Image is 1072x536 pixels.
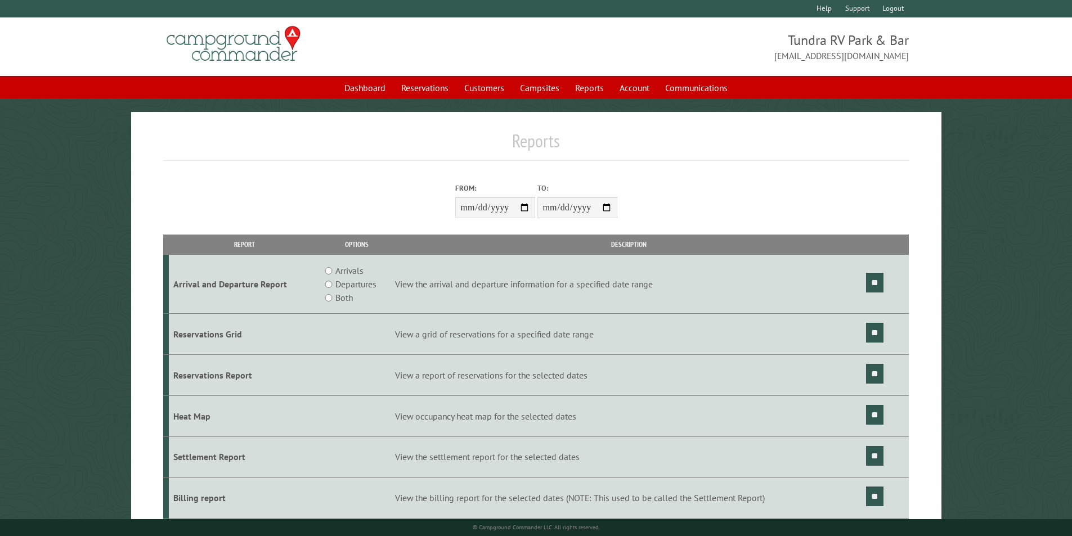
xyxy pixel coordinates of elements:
[169,354,320,395] td: Reservations Report
[393,255,864,314] td: View the arrival and departure information for a specified date range
[169,255,320,314] td: Arrival and Departure Report
[393,235,864,254] th: Description
[394,77,455,98] a: Reservations
[320,235,393,254] th: Options
[393,354,864,395] td: View a report of reservations for the selected dates
[393,314,864,355] td: View a grid of reservations for a specified date range
[169,436,320,478] td: Settlement Report
[613,77,656,98] a: Account
[393,436,864,478] td: View the settlement report for the selected dates
[338,77,392,98] a: Dashboard
[658,77,734,98] a: Communications
[163,22,304,66] img: Campground Commander
[455,183,535,193] label: From:
[169,478,320,519] td: Billing report
[393,395,864,436] td: View occupancy heat map for the selected dates
[473,524,600,531] small: © Campground Commander LLC. All rights reserved.
[169,314,320,355] td: Reservations Grid
[568,77,611,98] a: Reports
[393,478,864,519] td: View the billing report for the selected dates (NOTE: This used to be called the Settlement Report)
[335,277,376,291] label: Departures
[169,395,320,436] td: Heat Map
[536,31,909,62] span: Tundra RV Park & Bar [EMAIL_ADDRESS][DOMAIN_NAME]
[513,77,566,98] a: Campsites
[457,77,511,98] a: Customers
[335,291,353,304] label: Both
[163,130,909,161] h1: Reports
[169,235,320,254] th: Report
[537,183,617,193] label: To:
[335,264,364,277] label: Arrivals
